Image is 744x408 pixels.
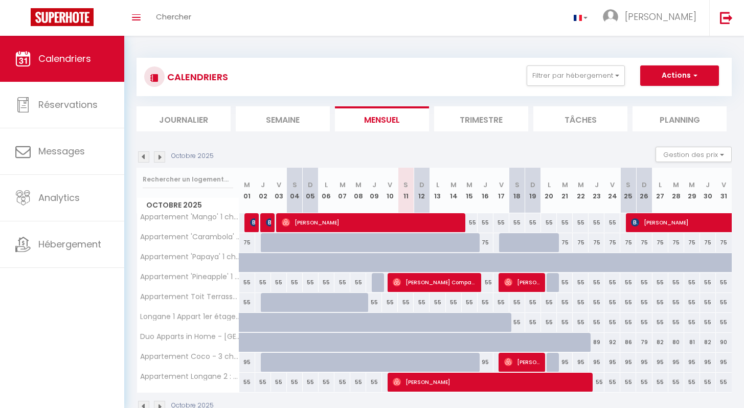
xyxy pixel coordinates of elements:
th: 13 [430,168,445,213]
span: Chercher [156,11,191,22]
div: 55 [620,293,636,312]
div: 55 [636,313,652,332]
div: 55 [334,273,350,292]
div: 55 [684,273,700,292]
span: Appartement 'Pineapple' 1 chambre 2ème étage [139,273,241,281]
div: 55 [652,293,668,312]
div: 75 [668,233,684,252]
span: Octobre 2025 [137,198,239,213]
div: 55 [366,373,382,392]
abbr: J [261,180,265,190]
div: 55 [636,293,652,312]
div: 55 [604,293,620,312]
div: 55 [700,313,716,332]
div: 89 [589,333,604,352]
th: 30 [700,168,716,213]
div: 55 [509,313,525,332]
div: 55 [573,293,589,312]
div: 55 [398,293,414,312]
span: Analytics [38,191,80,204]
img: Super Booking [31,8,94,26]
abbr: J [706,180,710,190]
div: 55 [430,293,445,312]
span: [PERSON_NAME] [266,213,271,232]
div: 55 [668,313,684,332]
abbr: V [277,180,281,190]
div: 75 [589,233,604,252]
abbr: M [673,180,679,190]
abbr: V [610,180,615,190]
li: Planning [633,106,727,131]
abbr: J [372,180,376,190]
div: 55 [652,313,668,332]
span: Appartement 'Papaya' 1 chambre 1er Etage [139,253,241,261]
th: 23 [589,168,604,213]
div: 55 [509,293,525,312]
div: 55 [462,213,478,232]
th: 04 [287,168,303,213]
th: 03 [271,168,287,213]
div: 75 [700,233,716,252]
div: 55 [557,213,573,232]
div: 55 [684,313,700,332]
div: 55 [478,213,493,232]
div: 55 [620,273,636,292]
span: Réservations [38,98,98,111]
span: [PERSON_NAME] [393,372,588,392]
div: 95 [604,353,620,372]
abbr: L [548,180,551,190]
div: 55 [493,293,509,312]
span: [PERSON_NAME] [282,213,461,232]
button: Filtrer par hébergement [527,65,625,86]
div: 55 [319,373,334,392]
div: 55 [620,373,636,392]
div: 55 [589,213,604,232]
div: 55 [684,293,700,312]
li: Journalier [137,106,231,131]
abbr: D [308,180,313,190]
img: ... [603,9,618,25]
div: 55 [668,373,684,392]
abbr: M [340,180,346,190]
div: 55 [541,213,557,232]
th: 16 [478,168,493,213]
span: [PERSON_NAME] Company [393,273,477,292]
div: 55 [573,273,589,292]
div: 55 [557,313,573,332]
abbr: L [659,180,662,190]
div: 75 [573,233,589,252]
div: 95 [557,353,573,372]
th: 25 [620,168,636,213]
div: 55 [239,273,255,292]
div: 55 [255,273,271,292]
div: 55 [652,373,668,392]
div: 55 [271,373,287,392]
span: Longane 1 Appart 1er étage - Le Lounge Zen [139,313,241,321]
div: 90 [716,333,732,352]
li: Mensuel [335,106,429,131]
abbr: L [325,180,328,190]
div: 55 [287,373,303,392]
div: 55 [668,273,684,292]
div: 55 [557,293,573,312]
abbr: S [515,180,520,190]
div: 92 [604,333,620,352]
div: 81 [684,333,700,352]
th: 18 [509,168,525,213]
div: 55 [525,313,541,332]
div: 55 [573,313,589,332]
div: 55 [716,273,732,292]
div: 55 [700,373,716,392]
div: 55 [525,293,541,312]
div: 75 [239,233,255,252]
div: 75 [604,233,620,252]
div: 55 [652,273,668,292]
div: 55 [573,213,589,232]
span: Appartement Longane 2 : 2 Room - [GEOGRAPHIC_DATA] Zen [139,373,241,380]
div: 55 [462,293,478,312]
div: 82 [700,333,716,352]
div: 55 [716,373,732,392]
abbr: V [499,180,504,190]
div: 55 [366,293,382,312]
li: Trimestre [434,106,528,131]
